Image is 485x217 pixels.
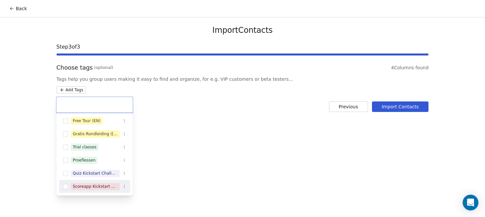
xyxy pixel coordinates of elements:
[73,118,101,124] div: Free Tour (EN)
[73,131,118,137] div: Gratis Rondleiding ([GEOGRAPHIC_DATA])
[73,157,95,163] div: Proeflessen
[59,62,130,193] div: Suggestions
[73,170,118,176] div: Quiz Kickstart Challenge 1
[73,144,96,150] div: Trial classes
[73,184,118,189] div: Scoreapp Kickstart Challenge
